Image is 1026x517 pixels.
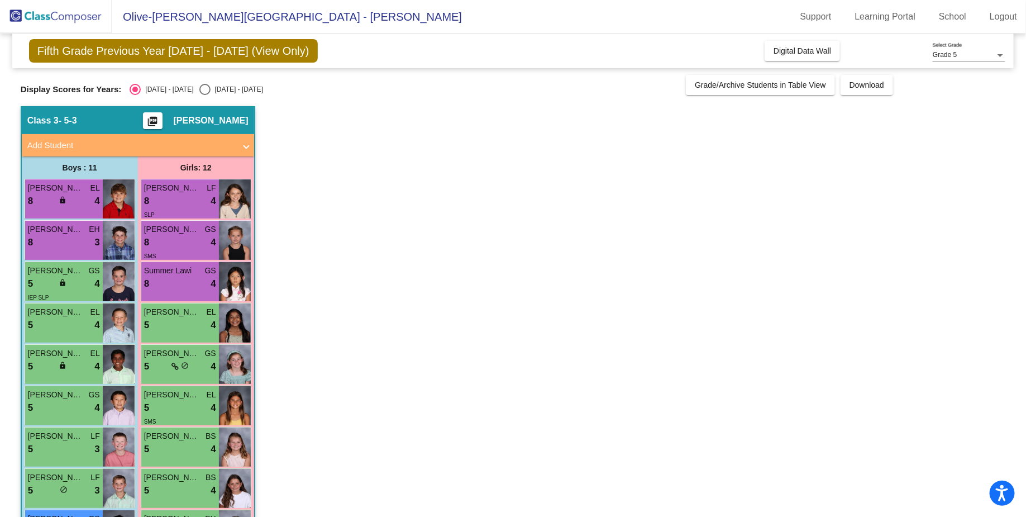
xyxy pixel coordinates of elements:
[27,115,59,126] span: Class 3
[94,277,99,291] span: 4
[211,194,216,208] span: 4
[22,134,254,156] mat-expansion-panel-header: Add Student
[211,235,216,250] span: 4
[28,472,84,483] span: [PERSON_NAME]
[774,46,831,55] span: Digital Data Wall
[28,483,33,498] span: 5
[28,430,84,442] span: [PERSON_NAME]
[205,224,216,235] span: GS
[27,139,235,152] mat-panel-title: Add Student
[89,224,99,235] span: EH
[211,442,216,457] span: 4
[144,306,200,318] span: [PERSON_NAME]
[205,265,216,277] span: GS
[143,112,163,129] button: Print Students Details
[211,318,216,333] span: 4
[144,359,149,374] span: 5
[28,389,84,401] span: [PERSON_NAME]
[930,8,975,26] a: School
[205,348,216,359] span: GS
[28,265,84,277] span: [PERSON_NAME]
[90,472,99,483] span: LF
[28,277,33,291] span: 5
[144,442,149,457] span: 5
[765,41,840,61] button: Digital Data Wall
[146,116,159,131] mat-icon: picture_as_pdf
[89,389,100,401] span: GS
[28,442,33,457] span: 5
[94,442,99,457] span: 3
[181,362,189,369] span: do_not_disturb_alt
[59,196,66,204] span: lock
[144,277,149,291] span: 8
[206,430,216,442] span: BS
[144,182,200,194] span: [PERSON_NAME]
[850,80,884,89] span: Download
[144,194,149,208] span: 8
[841,75,893,95] button: Download
[207,306,216,318] span: EL
[211,483,216,498] span: 4
[174,115,249,126] span: [PERSON_NAME]
[686,75,835,95] button: Grade/Archive Students in Table View
[59,279,66,287] span: lock
[28,348,84,359] span: [PERSON_NAME]
[59,362,66,369] span: lock
[90,306,100,318] span: EL
[94,483,99,498] span: 3
[112,8,462,26] span: Olive-[PERSON_NAME][GEOGRAPHIC_DATA] - [PERSON_NAME]
[211,277,216,291] span: 4
[94,359,99,374] span: 4
[981,8,1026,26] a: Logout
[28,295,49,301] span: IEP SLP
[144,401,149,415] span: 5
[144,212,155,218] span: SLP
[94,318,99,333] span: 4
[90,182,100,194] span: EL
[144,419,156,425] span: SMS
[207,389,216,401] span: EL
[144,224,200,235] span: [PERSON_NAME]
[28,359,33,374] span: 5
[211,359,216,374] span: 4
[206,472,216,483] span: BS
[90,348,100,359] span: EL
[90,430,99,442] span: LF
[94,235,99,250] span: 3
[791,8,841,26] a: Support
[89,265,100,277] span: GS
[28,194,33,208] span: 8
[94,194,99,208] span: 4
[211,401,216,415] span: 4
[144,253,156,259] span: SMS
[144,318,149,333] span: 5
[29,39,318,63] span: Fifth Grade Previous Year [DATE] - [DATE] (View Only)
[695,80,826,89] span: Grade/Archive Students in Table View
[28,224,84,235] span: [PERSON_NAME]
[846,8,925,26] a: Learning Portal
[21,84,122,94] span: Display Scores for Years:
[144,235,149,250] span: 8
[22,156,138,179] div: Boys : 11
[144,389,200,401] span: [PERSON_NAME]
[138,156,254,179] div: Girls: 12
[207,182,216,194] span: LF
[144,483,149,498] span: 5
[28,306,84,318] span: [PERSON_NAME]
[211,84,263,94] div: [DATE] - [DATE]
[130,84,263,95] mat-radio-group: Select an option
[933,51,957,59] span: Grade 5
[28,318,33,333] span: 5
[94,401,99,415] span: 4
[60,486,68,494] span: do_not_disturb_alt
[144,265,200,277] span: Summer Lawi
[28,235,33,250] span: 8
[144,348,200,359] span: [PERSON_NAME]
[59,115,77,126] span: - 5-3
[141,84,193,94] div: [DATE] - [DATE]
[28,401,33,415] span: 5
[144,472,200,483] span: [PERSON_NAME]
[28,182,84,194] span: [PERSON_NAME]
[144,430,200,442] span: [PERSON_NAME]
